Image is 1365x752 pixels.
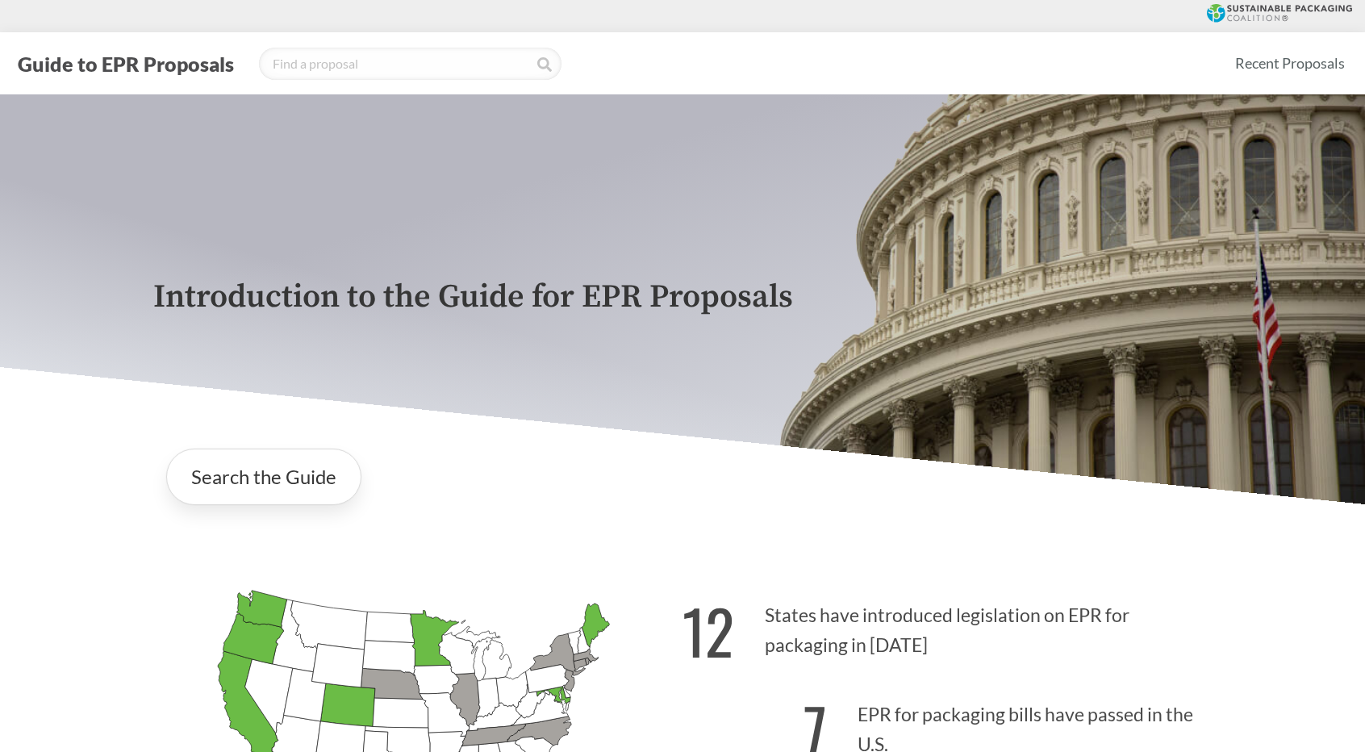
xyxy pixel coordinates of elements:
input: Find a proposal [259,48,561,80]
a: Search the Guide [166,449,361,505]
button: Guide to EPR Proposals [13,51,239,77]
p: States have introduced legislation on EPR for packaging in [DATE] [682,576,1212,675]
strong: 12 [682,586,734,675]
p: Introduction to the Guide for EPR Proposals [153,279,1212,315]
a: Recent Proposals [1228,45,1352,81]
